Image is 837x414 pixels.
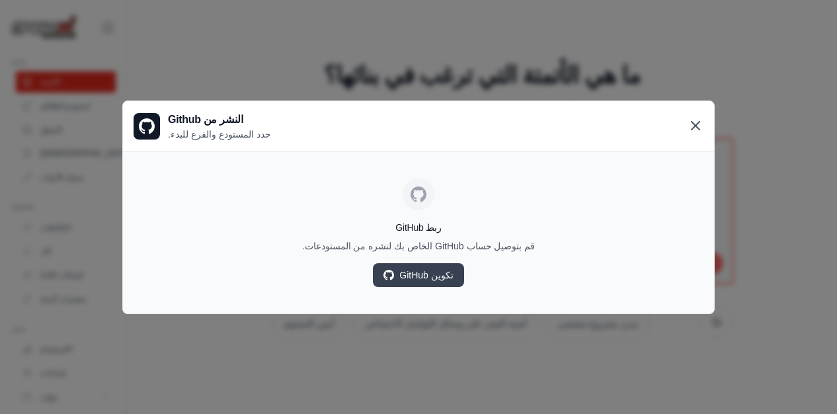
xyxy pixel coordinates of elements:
[168,114,243,125] font: النشر من Github
[302,241,536,251] font: قم بتوصيل حساب GitHub الخاص بك لنشره من المستودعات.
[399,270,453,280] font: تكوين GitHub
[395,222,441,233] font: ربط GitHub
[771,351,837,414] iframe: أداة الدردشة
[168,129,271,140] font: حدد المستودع والفرع للبدء.
[373,263,463,287] a: تكوين GitHub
